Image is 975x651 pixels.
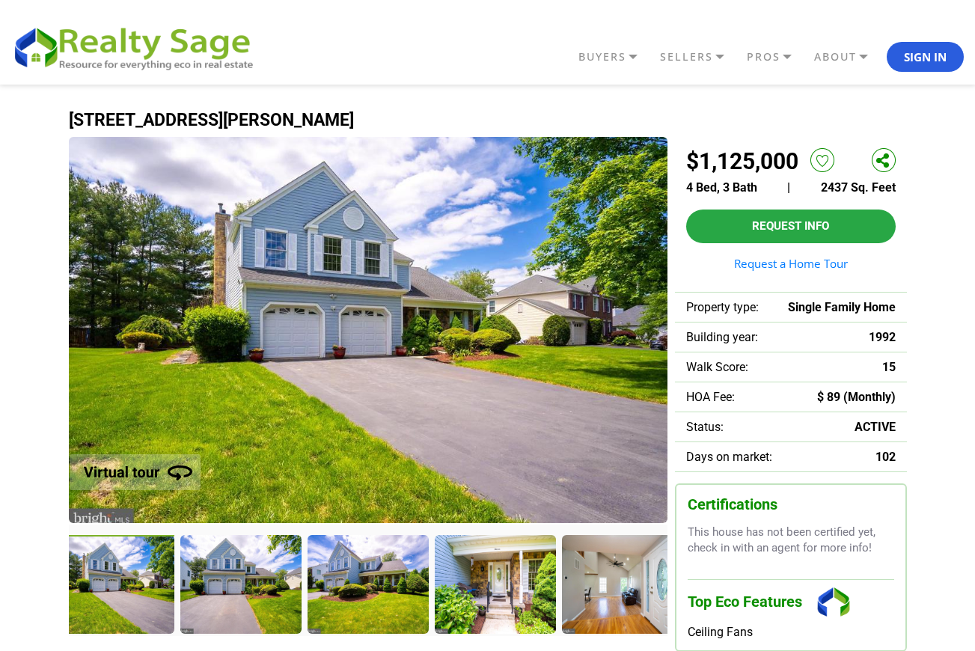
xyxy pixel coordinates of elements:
span: 1992 [869,330,896,344]
span: Status: [686,420,724,434]
h2: $1,125,000 [686,148,798,174]
button: Sign In [887,42,964,72]
button: Request Info [686,210,896,243]
a: SELLERS [656,44,743,70]
span: 2437 Sq. Feet [821,180,896,195]
span: Building year: [686,330,758,344]
a: BUYERS [575,44,656,70]
span: | [787,180,790,195]
a: ABOUT [810,44,887,70]
span: Walk Score: [686,360,748,374]
span: $ 89 (Monthly) [817,390,896,404]
span: Property type: [686,300,759,314]
div: Ceiling Fans [688,625,894,639]
a: PROS [743,44,810,70]
p: This house has not been certified yet, check in with an agent for more info! [688,525,894,557]
h3: Certifications [688,496,894,513]
span: 15 [882,360,896,374]
span: Single Family Home [788,300,896,314]
span: 102 [875,450,896,464]
span: HOA Fee: [686,390,735,404]
span: 4 Bed, 3 Bath [686,180,757,195]
span: Days on market: [686,450,772,464]
h1: [STREET_ADDRESS][PERSON_NAME] [69,111,907,129]
h3: Top Eco Features [688,579,894,625]
a: Request a Home Tour [686,258,896,269]
span: ACTIVE [855,420,896,434]
img: REALTY SAGE [11,22,266,72]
